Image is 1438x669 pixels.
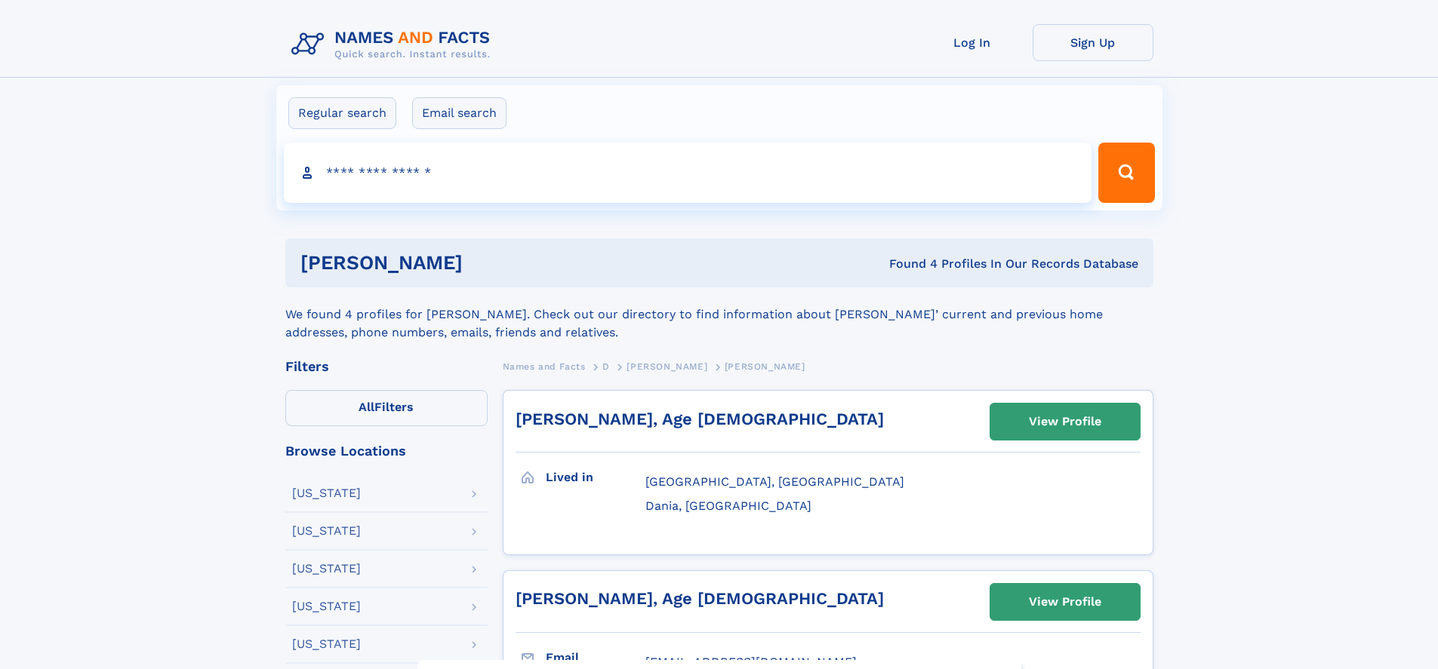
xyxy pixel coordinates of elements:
[516,589,884,608] a: [PERSON_NAME], Age [DEMOGRAPHIC_DATA]
[725,361,805,372] span: [PERSON_NAME]
[284,143,1092,203] input: search input
[288,97,396,129] label: Regular search
[1098,143,1154,203] button: Search Button
[645,655,857,669] span: [EMAIL_ADDRESS][DOMAIN_NAME]
[676,256,1138,272] div: Found 4 Profiles In Our Records Database
[602,357,610,376] a: D
[1029,404,1101,439] div: View Profile
[359,400,374,414] span: All
[627,357,707,376] a: [PERSON_NAME]
[990,584,1140,620] a: View Profile
[627,361,707,372] span: [PERSON_NAME]
[1033,24,1153,61] a: Sign Up
[990,404,1140,440] a: View Profile
[912,24,1033,61] a: Log In
[292,563,361,575] div: [US_STATE]
[285,390,488,426] label: Filters
[546,465,645,490] h3: Lived in
[645,474,904,489] span: [GEOGRAPHIC_DATA], [GEOGRAPHIC_DATA]
[516,410,884,428] a: [PERSON_NAME], Age [DEMOGRAPHIC_DATA]
[292,638,361,650] div: [US_STATE]
[300,253,676,272] h1: [PERSON_NAME]
[285,444,488,458] div: Browse Locations
[1029,585,1101,619] div: View Profile
[292,487,361,499] div: [US_STATE]
[602,361,610,372] span: D
[503,357,586,376] a: Names and Facts
[292,600,361,612] div: [US_STATE]
[285,24,503,65] img: Logo Names and Facts
[285,287,1153,342] div: We found 4 profiles for [PERSON_NAME]. Check out our directory to find information about [PERSON_...
[645,499,811,513] span: Dania, [GEOGRAPHIC_DATA]
[412,97,507,129] label: Email search
[292,525,361,537] div: [US_STATE]
[285,360,488,373] div: Filters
